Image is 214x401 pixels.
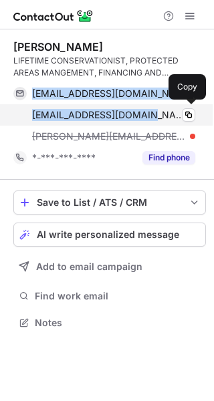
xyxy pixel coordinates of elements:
[13,223,206,247] button: AI write personalized message
[13,8,94,24] img: ContactOut v5.3.10
[13,313,206,332] button: Notes
[36,261,142,272] span: Add to email campaign
[32,109,185,121] span: [EMAIL_ADDRESS][DOMAIN_NAME]
[13,190,206,215] button: save-profile-one-click
[13,287,206,305] button: Find work email
[13,255,206,279] button: Add to email campaign
[37,229,179,240] span: AI write personalized message
[13,55,206,79] div: LIFETIME CONSERVATIONIST, PROTECTED AREAS MANGEMENT, FINANCING AND ECOTOURISM EXPERT; 6 LANGUAGES...
[32,88,185,100] span: [EMAIL_ADDRESS][DOMAIN_NAME]
[13,40,103,53] div: [PERSON_NAME]
[35,317,201,329] span: Notes
[35,290,201,302] span: Find work email
[37,197,183,208] div: Save to List / ATS / CRM
[142,151,195,164] button: Reveal Button
[32,130,185,142] span: [PERSON_NAME][EMAIL_ADDRESS][PERSON_NAME][DOMAIN_NAME]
